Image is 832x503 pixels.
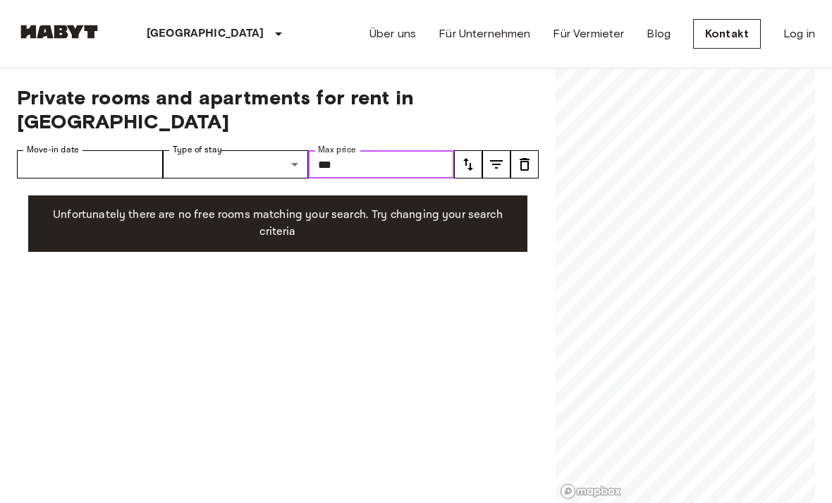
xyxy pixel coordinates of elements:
label: Max price [318,144,356,156]
a: Blog [647,25,671,42]
a: Mapbox logo [560,483,622,499]
label: Move-in date [27,144,79,156]
button: tune [454,150,482,178]
img: Habyt [17,25,102,39]
button: tune [510,150,539,178]
a: Für Vermieter [553,25,624,42]
a: Kontakt [693,19,761,49]
a: Log in [783,25,815,42]
p: [GEOGRAPHIC_DATA] [147,25,264,42]
a: Über uns [369,25,416,42]
span: Private rooms and apartments for rent in [GEOGRAPHIC_DATA] [17,85,539,133]
a: Für Unternehmen [439,25,530,42]
p: Unfortunately there are no free rooms matching your search. Try changing your search criteria [39,207,516,241]
input: Choose date [17,150,163,178]
label: Type of stay [173,144,222,156]
button: tune [482,150,510,178]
